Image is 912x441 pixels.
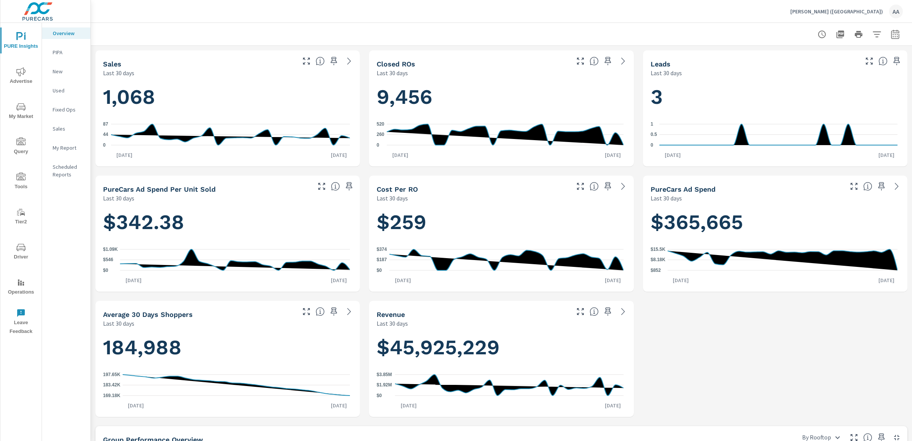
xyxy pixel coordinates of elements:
[651,60,670,68] h5: Leads
[377,393,382,398] text: $0
[869,27,885,42] button: Apply Filters
[53,48,84,56] p: PIPA
[377,121,384,127] text: 520
[53,87,84,94] p: Used
[42,123,90,134] div: Sales
[387,151,414,159] p: [DATE]
[3,243,39,262] span: Driver
[590,182,599,191] span: Average cost incurred by the dealership from each Repair Order closed over the selected date rang...
[42,161,90,180] div: Scheduled Reports
[651,68,682,78] p: Last 30 days
[590,307,599,316] span: Total sales revenue over the selected date range. [Source: This data is sourced from the dealer’s...
[103,268,108,273] text: $0
[103,372,121,377] text: 197.65K
[863,182,872,191] span: Total cost of media for all PureCars channels for the selected dealership group over the selected...
[103,132,108,137] text: 44
[331,182,340,191] span: Average cost of advertising per each vehicle sold at the dealer over the selected date range. The...
[617,180,629,192] a: See more details in report
[833,27,848,42] button: "Export Report to PDF"
[120,276,147,284] p: [DATE]
[3,173,39,191] span: Tools
[390,276,416,284] p: [DATE]
[574,55,587,67] button: Make Fullscreen
[328,305,340,318] span: Save this to your personalized report
[377,268,382,273] text: $0
[300,305,313,318] button: Make Fullscreen
[891,180,903,192] a: See more details in report
[42,66,90,77] div: New
[103,310,193,318] h5: Average 30 Days Shoppers
[651,121,653,127] text: 1
[103,68,134,78] p: Last 30 days
[42,142,90,153] div: My Report
[873,276,900,284] p: [DATE]
[875,180,888,192] span: Save this to your personalized report
[377,60,415,68] h5: Closed ROs
[377,84,626,110] h1: 9,456
[377,310,405,318] h5: Revenue
[3,137,39,156] span: Query
[3,102,39,121] span: My Market
[343,180,355,192] span: Save this to your personalized report
[889,5,903,18] div: AA
[3,32,39,51] span: PURE Insights
[377,257,387,263] text: $187
[325,151,352,159] p: [DATE]
[103,247,118,252] text: $1.09K
[377,132,384,137] text: 260
[103,383,121,388] text: 183.42K
[377,383,392,388] text: $1.92M
[343,55,355,67] a: See more details in report
[103,393,121,398] text: 169.18K
[599,276,626,284] p: [DATE]
[395,402,422,409] p: [DATE]
[103,334,352,360] h1: 184,988
[325,402,352,409] p: [DATE]
[377,334,626,360] h1: $45,925,229
[891,55,903,67] span: Save this to your personalized report
[602,180,614,192] span: Save this to your personalized report
[863,55,875,67] button: Make Fullscreen
[651,209,900,235] h1: $365,665
[599,402,626,409] p: [DATE]
[651,257,665,263] text: $8.18K
[574,305,587,318] button: Make Fullscreen
[53,106,84,113] p: Fixed Ops
[103,194,134,203] p: Last 30 days
[848,180,860,192] button: Make Fullscreen
[300,55,313,67] button: Make Fullscreen
[328,55,340,67] span: Save this to your personalized report
[103,319,134,328] p: Last 30 days
[53,144,84,152] p: My Report
[851,27,866,42] button: Print Report
[103,209,352,235] h1: $342.38
[42,27,90,39] div: Overview
[651,84,900,110] h1: 3
[316,180,328,192] button: Make Fullscreen
[667,276,694,284] p: [DATE]
[3,309,39,336] span: Leave Feedback
[103,257,113,263] text: $546
[103,121,108,127] text: 87
[42,47,90,58] div: PIPA
[878,57,888,66] span: Number of Leads generated from PureCars Tools for the selected dealership group over the selected...
[651,132,657,137] text: 0.5
[316,307,325,316] span: A rolling 30 day total of daily Shoppers on the dealership website, averaged over the selected da...
[325,276,352,284] p: [DATE]
[790,8,883,15] p: [PERSON_NAME] ([GEOGRAPHIC_DATA])
[103,60,121,68] h5: Sales
[617,55,629,67] a: See more details in report
[53,68,84,75] p: New
[599,151,626,159] p: [DATE]
[0,23,42,339] div: nav menu
[651,194,682,203] p: Last 30 days
[377,247,387,252] text: $374
[651,142,653,148] text: 0
[659,151,686,159] p: [DATE]
[103,185,216,193] h5: PureCars Ad Spend Per Unit Sold
[377,142,379,148] text: 0
[377,185,418,193] h5: Cost per RO
[888,27,903,42] button: Select Date Range
[42,104,90,115] div: Fixed Ops
[574,180,587,192] button: Make Fullscreen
